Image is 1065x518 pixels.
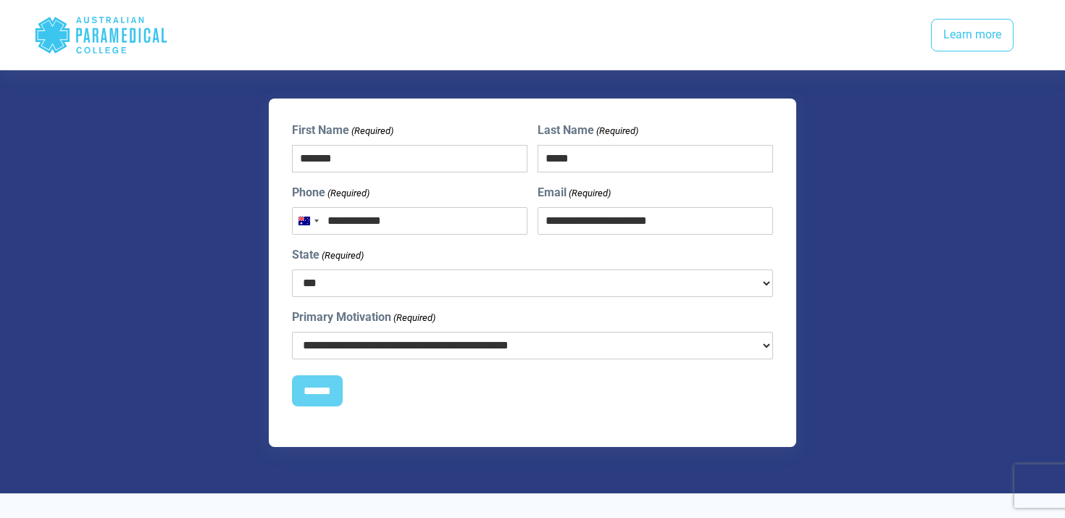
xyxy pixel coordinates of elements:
[393,311,436,325] span: (Required)
[567,186,611,201] span: (Required)
[293,208,323,234] button: Selected country
[351,124,394,138] span: (Required)
[595,124,638,138] span: (Required)
[34,12,168,59] div: Australian Paramedical College
[538,184,611,201] label: Email
[292,309,435,326] label: Primary Motivation
[321,248,364,263] span: (Required)
[292,184,369,201] label: Phone
[292,246,364,264] label: State
[292,122,393,139] label: First Name
[538,122,638,139] label: Last Name
[931,19,1014,52] a: Learn more
[327,186,370,201] span: (Required)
